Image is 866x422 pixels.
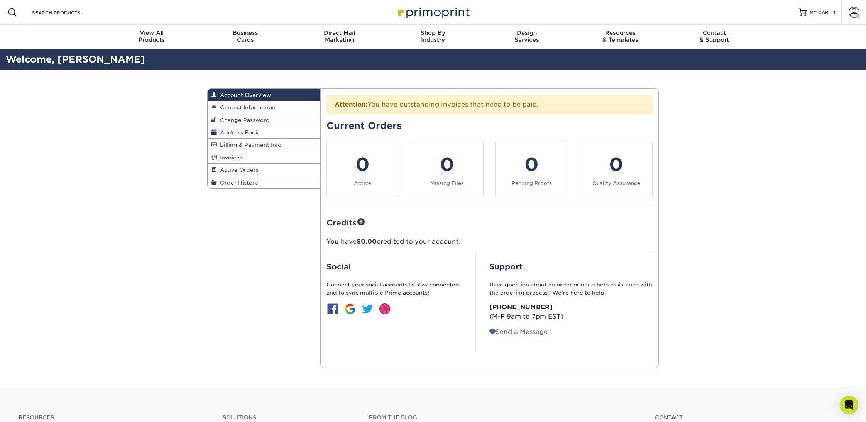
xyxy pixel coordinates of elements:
h4: From the Blog [369,414,634,421]
div: Products [105,29,199,43]
strong: [PHONE_NUMBER] [489,303,553,311]
div: You have outstanding invoices that need to be paid. [326,95,653,114]
div: 0 [500,151,563,178]
a: DesignServices [480,25,573,49]
img: btn-facebook.jpg [326,303,339,315]
a: Contact [655,414,847,421]
a: Send a Message [489,328,548,336]
div: Open Intercom Messenger [840,396,858,414]
a: Contact& Support [667,25,761,49]
div: Services [480,29,573,43]
a: Contact Information [208,101,320,114]
small: Missing Files [430,180,464,186]
a: BusinessCards [199,25,293,49]
span: Design [480,29,573,36]
small: Pending Proofs [512,180,552,186]
strong: Attention: [335,101,367,108]
p: Connect your social accounts to stay connected and to sync multiple Primo accounts! [326,281,462,297]
span: Shop By [386,29,480,36]
span: 1 [833,10,835,15]
a: Direct MailMarketing [293,25,386,49]
h2: Support [489,262,653,271]
div: 0 [332,151,394,178]
a: Resources& Templates [573,25,667,49]
small: Quality Assurance [592,180,640,186]
span: View All [105,29,199,36]
span: Billing & Payment Info [217,142,281,148]
span: Business [199,29,293,36]
a: Change Password [208,114,320,126]
span: Change Password [217,117,270,123]
h2: Current Orders [326,120,653,132]
h4: Solutions [223,414,357,421]
a: Invoices [208,151,320,164]
a: Address Book [208,126,320,139]
span: Contact Information [217,104,276,110]
div: & Support [667,29,761,43]
a: Shop ByIndustry [386,25,480,49]
span: Active Orders [217,167,259,173]
img: btn-dribbble.jpg [379,303,391,315]
div: Industry [386,29,480,43]
span: Resources [573,29,667,36]
span: Order History [217,180,258,186]
span: Contact [667,29,761,36]
span: Invoices [217,154,242,161]
span: $0.00 [357,238,377,245]
span: Account Overview [217,92,271,98]
a: Active Orders [208,164,320,176]
div: & Templates [573,29,667,43]
img: btn-google.jpg [344,303,356,315]
img: Primoprint [394,4,472,20]
h2: Social [326,262,462,271]
p: (M-F 9am to 7pm EST) [489,303,653,321]
p: You have credited to your account. [326,237,653,246]
p: Have question about an order or need help assistance with the ordering process? We’re here to help: [489,281,653,297]
img: btn-twitter.jpg [361,303,374,315]
input: SEARCH PRODUCTS..... [31,8,107,17]
span: Address Book [217,129,259,136]
a: Billing & Payment Info [208,139,320,151]
small: Active [354,180,371,186]
a: 0 Active [326,141,399,197]
a: Order History [208,176,320,188]
a: 0 Missing Files [411,141,484,197]
div: Marketing [293,29,386,43]
h2: Credits [326,216,653,228]
span: MY CART [810,9,832,16]
a: Account Overview [208,89,320,101]
span: Direct Mail [293,29,386,36]
a: View AllProducts [105,25,199,49]
div: 0 [416,151,479,178]
a: 0 Quality Assurance [580,141,653,197]
a: 0 Pending Proofs [495,141,568,197]
div: 0 [585,151,648,178]
div: Cards [199,29,293,43]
